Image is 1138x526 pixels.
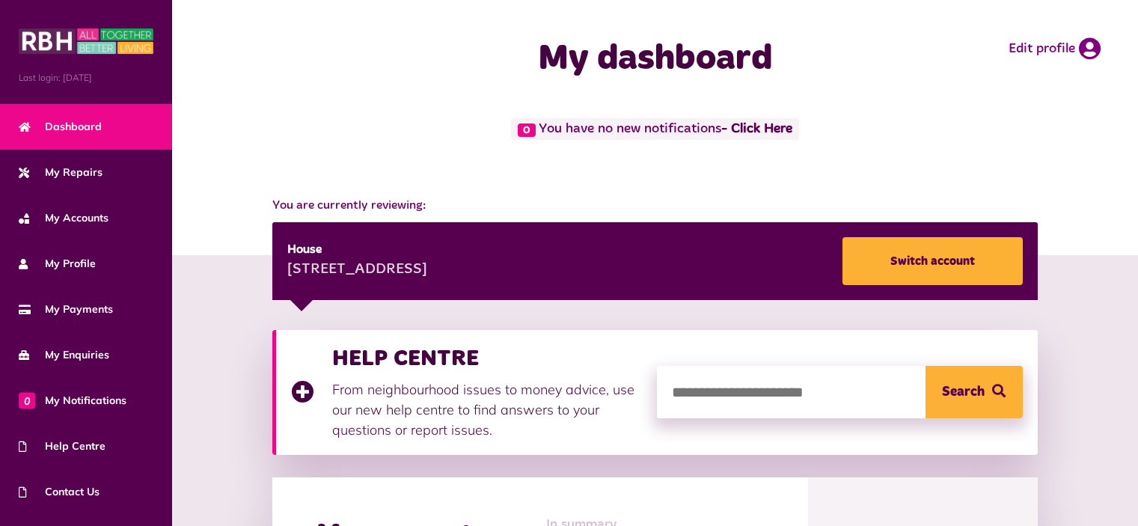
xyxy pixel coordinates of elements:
[272,197,1037,215] span: You are currently reviewing:
[19,26,153,56] img: MyRBH
[19,347,109,363] span: My Enquiries
[926,366,1023,418] button: Search
[332,379,642,440] p: From neighbourhood issues to money advice, use our new help centre to find answers to your questi...
[19,438,105,454] span: Help Centre
[287,259,427,281] div: [STREET_ADDRESS]
[19,256,96,272] span: My Profile
[19,210,108,226] span: My Accounts
[518,123,536,137] span: 0
[19,484,100,500] span: Contact Us
[942,366,985,418] span: Search
[511,118,799,140] span: You have no new notifications
[19,393,126,409] span: My Notifications
[1009,37,1101,60] a: Edit profile
[721,123,792,136] a: - Click Here
[19,302,113,317] span: My Payments
[19,119,102,135] span: Dashboard
[332,345,642,372] h3: HELP CENTRE
[19,392,35,409] span: 0
[287,241,427,259] div: House
[19,71,153,85] span: Last login: [DATE]
[842,237,1023,285] a: Switch account
[429,37,882,81] h1: My dashboard
[19,165,103,180] span: My Repairs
